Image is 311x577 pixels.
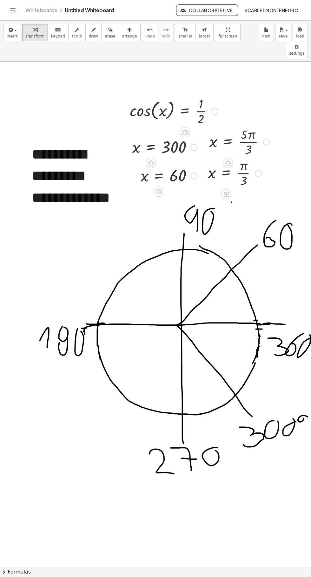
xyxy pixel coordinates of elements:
div: Apply the same math to both sides of the equation [154,186,164,196]
button: transform [22,24,48,41]
button: draw [85,24,102,41]
span: arrange [122,34,137,38]
i: format_size [202,26,208,34]
span: load [296,34,304,38]
button: format_sizelarger [195,24,214,41]
button: settings [286,41,308,58]
button: undoundo [142,24,158,41]
button: Collaborate Live [176,4,238,16]
span: draw [89,34,98,38]
button: Toggle navigation [8,5,18,15]
span: Scarlet Montenegro [244,7,298,13]
div: Apply the same math to both sides of the equation [146,158,156,168]
span: Collaborate Live [182,7,232,13]
i: undo [147,26,153,34]
span: smaller [178,34,192,38]
button: new [259,24,274,41]
button: erase [101,24,119,41]
button: save [275,24,291,41]
div: Apply the same math to both sides of the equation [221,189,231,199]
button: scrub [68,24,86,41]
span: save [279,34,288,38]
button: insert [3,24,21,41]
span: new [262,34,270,38]
button: arrange [119,24,141,41]
button: redoredo [158,24,174,41]
span: redo [162,34,170,38]
a: Whiteboards [25,7,57,13]
span: scrub [72,34,82,38]
div: Apply the same math to both sides of the equation [180,127,190,137]
span: erase [105,34,115,38]
span: transform [26,34,44,38]
span: insert [7,34,17,38]
button: fullscreen [215,24,240,41]
span: undo [145,34,155,38]
button: keyboardkeypad [48,24,69,41]
span: larger [199,34,210,38]
i: format_size [182,26,188,34]
span: settings [289,51,304,56]
button: load [293,24,308,41]
span: fullscreen [218,34,237,38]
span: keypad [51,34,65,38]
i: redo [163,26,169,34]
button: Scarlet Montenegro [239,4,303,16]
i: keyboard [55,26,61,34]
button: format_sizesmaller [175,24,196,41]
